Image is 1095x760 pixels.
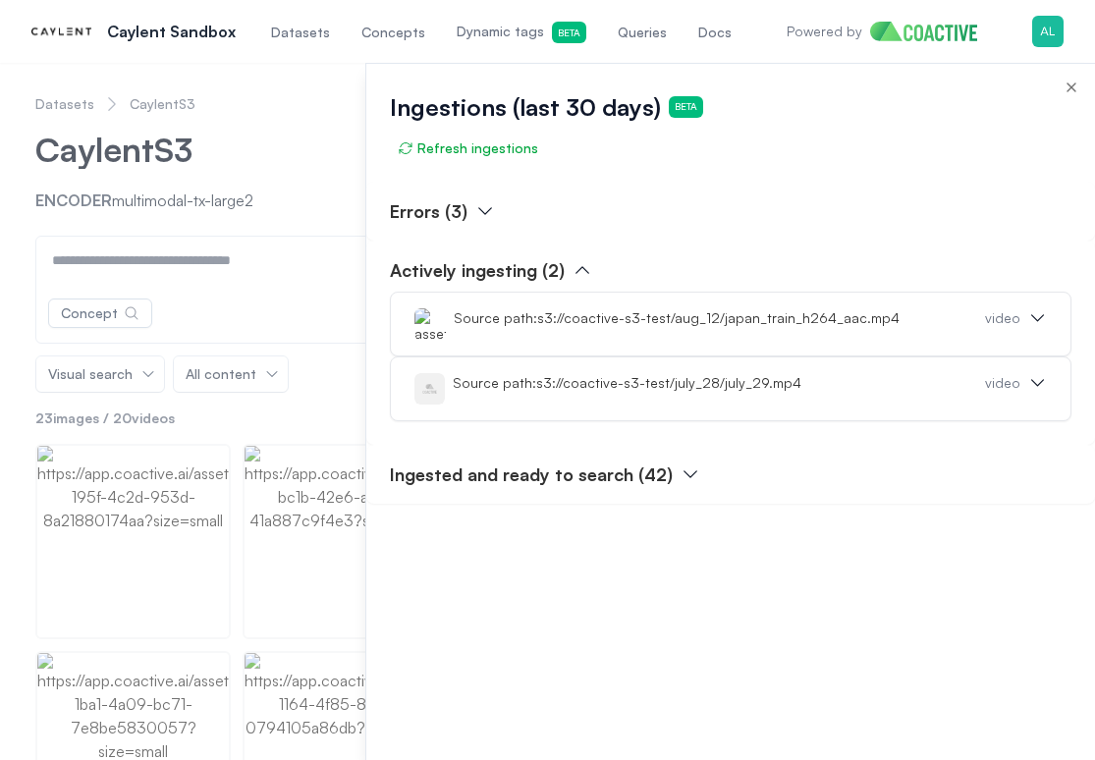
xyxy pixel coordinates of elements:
button: Errors (3) [390,197,495,225]
div: video [985,373,1020,405]
span: Ingestions (last 30 days) [390,91,661,123]
button: asset thumbnailSource path:s3://coactive-s3-test/july_28/july_29.mp4video [414,373,1047,405]
button: Refresh ingestions [390,131,546,166]
div: Source path: s3://coactive-s3-test/july_28/july_29.mp4 [453,373,985,393]
img: asset thumbnail [414,373,445,405]
span: Refresh ingestions [398,138,538,158]
p: Ingested and ready to search (42) [390,461,673,488]
p: Errors (3) [390,197,467,225]
button: Actively ingesting (2) [390,256,592,284]
button: asset thumbnailSource path:s3://coactive-s3-test/aug_12/japan_train_h264_aac.mp4video [414,308,1047,340]
button: Ingested and ready to search (42) [390,461,700,488]
div: Source path: s3://coactive-s3-test/aug_12/japan_train_h264_aac.mp4 [454,308,985,328]
div: video [985,308,1020,340]
img: asset thumbnail [414,308,446,340]
p: Actively ingesting (2) [390,256,565,284]
span: Beta [669,96,703,117]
